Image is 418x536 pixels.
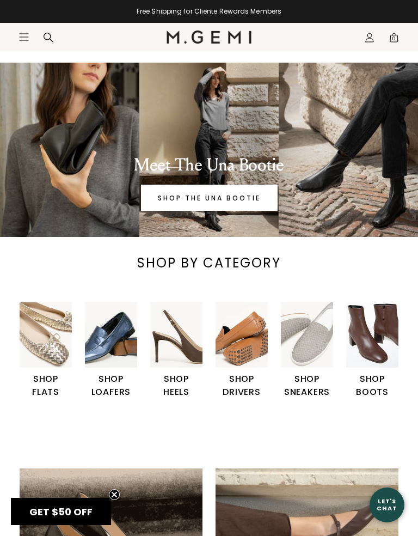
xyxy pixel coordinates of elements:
[346,302,411,399] div: 6 / 6
[85,302,150,399] div: 2 / 6
[109,489,120,500] button: Close teaser
[281,302,346,399] div: 5 / 6
[346,302,398,399] a: SHOP BOOTS
[281,373,333,399] h1: SHOP SNEAKERS
[20,302,85,399] div: 1 / 6
[20,373,72,399] h1: SHOP FLATS
[167,31,252,44] img: M.Gemi
[29,505,93,519] span: GET $50 OFF
[216,373,268,399] h1: SHOP DRIVERS
[20,302,72,399] a: SHOP FLATS
[216,302,268,399] a: SHOP DRIVERS
[370,498,404,511] div: Let's Chat
[150,373,202,399] h1: SHOP HEELS
[150,302,202,399] a: SHOP HEELS
[11,498,111,525] div: GET $50 OFFClose teaser
[216,302,281,399] div: 4 / 6
[281,302,333,399] a: SHOP SNEAKERS
[85,302,137,399] a: SHOP LOAFERS
[85,373,137,399] h1: SHOP LOAFERS
[389,34,399,45] span: 0
[346,373,398,399] h1: SHOP BOOTS
[141,185,278,211] a: Banner primary button
[33,154,385,176] div: Meet The Una Bootie
[150,302,216,399] div: 3 / 6
[19,32,29,42] button: Open site menu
